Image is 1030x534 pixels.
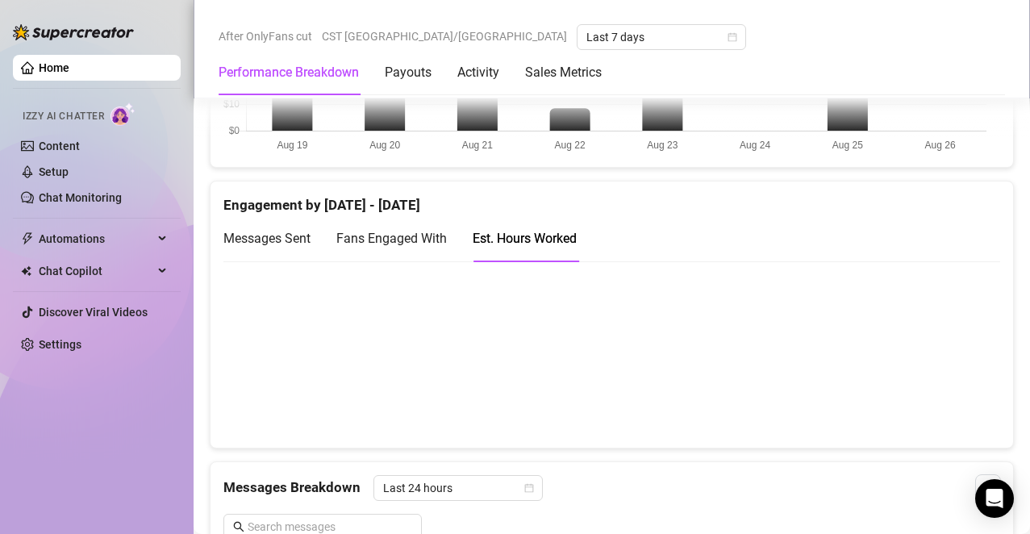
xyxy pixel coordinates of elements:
[39,165,69,178] a: Setup
[39,191,122,204] a: Chat Monitoring
[336,231,447,246] span: Fans Engaged With
[111,102,136,126] img: AI Chatter
[39,226,153,252] span: Automations
[233,521,244,532] span: search
[39,338,81,351] a: Settings
[39,61,69,74] a: Home
[524,483,534,493] span: calendar
[21,265,31,277] img: Chat Copilot
[322,24,567,48] span: CST [GEOGRAPHIC_DATA]/[GEOGRAPHIC_DATA]
[586,25,736,49] span: Last 7 days
[223,231,311,246] span: Messages Sent
[21,232,34,245] span: thunderbolt
[39,140,80,152] a: Content
[457,63,499,82] div: Activity
[219,24,312,48] span: After OnlyFans cut
[383,476,533,500] span: Last 24 hours
[39,306,148,319] a: Discover Viral Videos
[525,63,602,82] div: Sales Metrics
[219,63,359,82] div: Performance Breakdown
[13,24,134,40] img: logo-BBDzfeDw.svg
[975,479,1014,518] div: Open Intercom Messenger
[728,32,737,42] span: calendar
[385,63,432,82] div: Payouts
[223,181,1000,216] div: Engagement by [DATE] - [DATE]
[223,475,1000,501] div: Messages Breakdown
[23,109,104,124] span: Izzy AI Chatter
[39,258,153,284] span: Chat Copilot
[473,228,577,248] div: Est. Hours Worked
